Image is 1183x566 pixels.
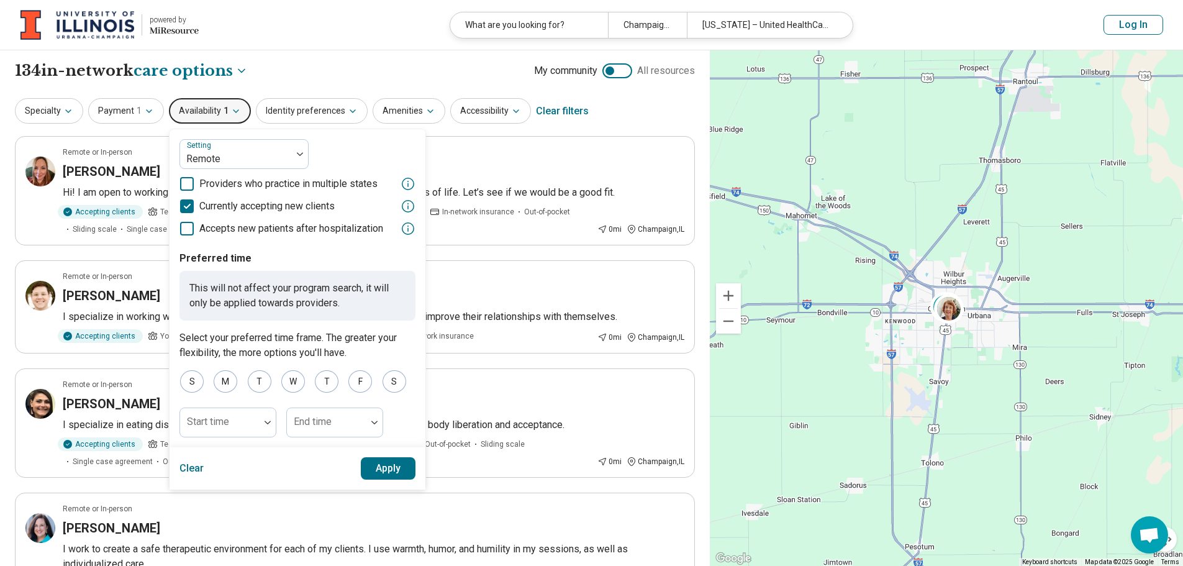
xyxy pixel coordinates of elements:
span: Single case agreement [73,456,153,467]
span: Teen, Young adults, Adults, Seniors (65 or older) [160,206,325,217]
div: M [214,370,237,393]
div: 0 mi [597,332,622,343]
div: Accepting clients [58,329,143,343]
div: Champaign , IL [627,456,684,467]
p: Remote or In-person [63,379,132,390]
p: I specialize in working with adults who want to explore the impact of trauma and/or improve their... [63,309,684,324]
div: Clear filters [536,96,589,126]
div: T [248,370,271,393]
span: Sliding scale [481,439,525,450]
label: Setting [187,141,214,150]
h3: [PERSON_NAME] [63,287,160,304]
button: Payment1 [88,98,164,124]
span: Out-of-pocket [425,439,471,450]
div: Accepting clients [58,437,143,451]
div: powered by [150,14,199,25]
span: Providers who practice in multiple states [199,176,378,191]
span: Teen, Young adults, Adults, Seniors (65 or older) [160,439,325,450]
button: Zoom out [716,309,741,334]
p: Remote or In-person [63,147,132,158]
p: This will not affect your program search, it will only be applied towards providers. [179,271,415,321]
button: Zoom in [716,283,741,308]
label: Start time [187,416,229,427]
div: S [383,370,406,393]
span: Map data ©2025 Google [1085,559,1154,565]
p: Hi! I am open to working with a wide range of clients from all backgrounds and walks of life. Let... [63,185,684,200]
button: Specialty [15,98,83,124]
button: Log In [1104,15,1163,35]
h3: [PERSON_NAME] [63,395,160,413]
h1: 134 in-network [15,60,248,81]
span: Out-of-network insurance [163,456,250,467]
div: 0 mi [597,224,622,235]
img: University of Illinois at Urbana-Champaign [20,10,134,40]
div: What are you looking for? [450,12,608,38]
span: All resources [637,63,695,78]
div: [US_STATE] – United HealthCare Student Resources [687,12,845,38]
span: In-network insurance [442,206,514,217]
span: 1 [137,104,142,117]
a: University of Illinois at Urbana-Champaignpowered by [20,10,199,40]
div: T [315,370,338,393]
button: Amenities [373,98,445,124]
button: Care options [134,60,248,81]
div: 0 mi [597,456,622,467]
a: Terms (opens in new tab) [1161,559,1179,565]
span: My community [534,63,597,78]
div: Champaign , IL [627,332,684,343]
label: End time [294,416,332,427]
button: Accessibility [450,98,531,124]
p: Remote or In-person [63,503,132,514]
p: Select your preferred time frame. The greater your flexibility, the more options you'll have. [179,331,415,360]
span: Out-of-pocket [524,206,570,217]
h3: [PERSON_NAME] [63,519,160,537]
span: Out-of-network insurance [387,331,474,342]
span: care options [134,60,233,81]
button: Clear [179,457,204,480]
span: Young adults, Adults [160,331,232,342]
div: S [180,370,204,393]
p: Remote or In-person [63,271,132,282]
button: Availability1 [169,98,251,124]
div: Champaign, [GEOGRAPHIC_DATA] [608,12,687,38]
h3: [PERSON_NAME] [63,163,160,180]
span: Single case agreement [127,224,207,235]
div: 8 [930,291,960,321]
p: Preferred time [179,251,415,266]
span: Accepts new patients after hospitalization [199,221,383,236]
button: Identity preferences [256,98,368,124]
div: F [348,370,372,393]
span: Currently accepting new clients [199,199,335,214]
span: 1 [224,104,229,117]
p: I specialize in eating disorders and body image issues. I assist patients in reaching body libera... [63,418,684,432]
span: Sliding scale [73,224,117,235]
div: Accepting clients [58,205,143,219]
div: W [281,370,305,393]
div: Champaign , IL [627,224,684,235]
button: Apply [361,457,416,480]
div: Open chat [1131,516,1168,554]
